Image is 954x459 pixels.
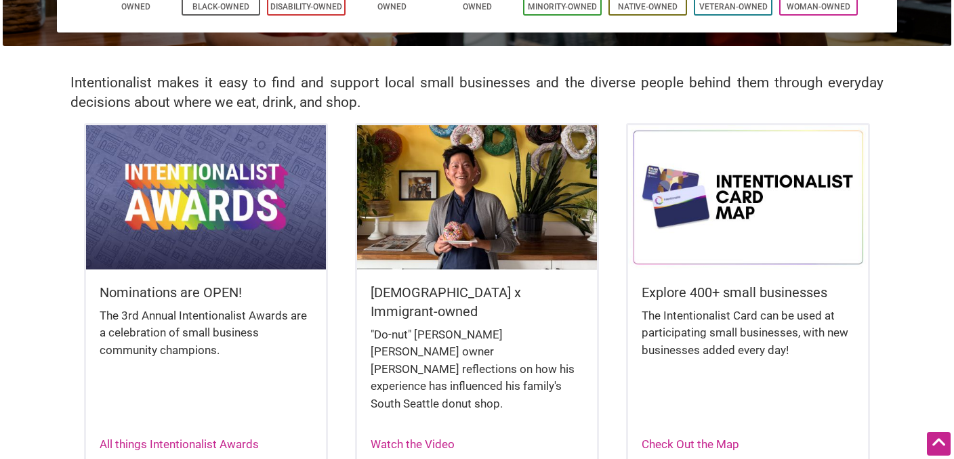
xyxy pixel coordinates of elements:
a: All things Intentionalist Awards [100,437,259,451]
div: "Do-nut" [PERSON_NAME] [PERSON_NAME] owner [PERSON_NAME] reflections on how his experience has in... [371,326,583,427]
img: Intentionalist Card Map [628,125,868,269]
div: Scroll Back to Top [927,432,951,456]
a: Native-Owned [618,2,678,12]
img: King Donuts - Hong Chhuor [357,125,597,269]
a: Minority-Owned [528,2,597,12]
a: Disability-Owned [270,2,342,12]
h5: Nominations are OPEN! [100,283,312,302]
a: Veteran-Owned [699,2,768,12]
h5: Explore 400+ small businesses [642,283,854,302]
div: The Intentionalist Card can be used at participating small businesses, with new businesses added ... [642,307,854,373]
a: Woman-Owned [787,2,850,12]
a: Watch the Video [371,437,455,451]
div: The 3rd Annual Intentionalist Awards are a celebration of small business community champions. [100,307,312,373]
h5: [DEMOGRAPHIC_DATA] x Immigrant-owned [371,283,583,321]
img: Intentionalist Awards [86,125,326,269]
a: Black-Owned [192,2,249,12]
h2: Intentionalist makes it easy to find and support local small businesses and the diverse people be... [70,73,884,112]
a: Check Out the Map [642,437,739,451]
